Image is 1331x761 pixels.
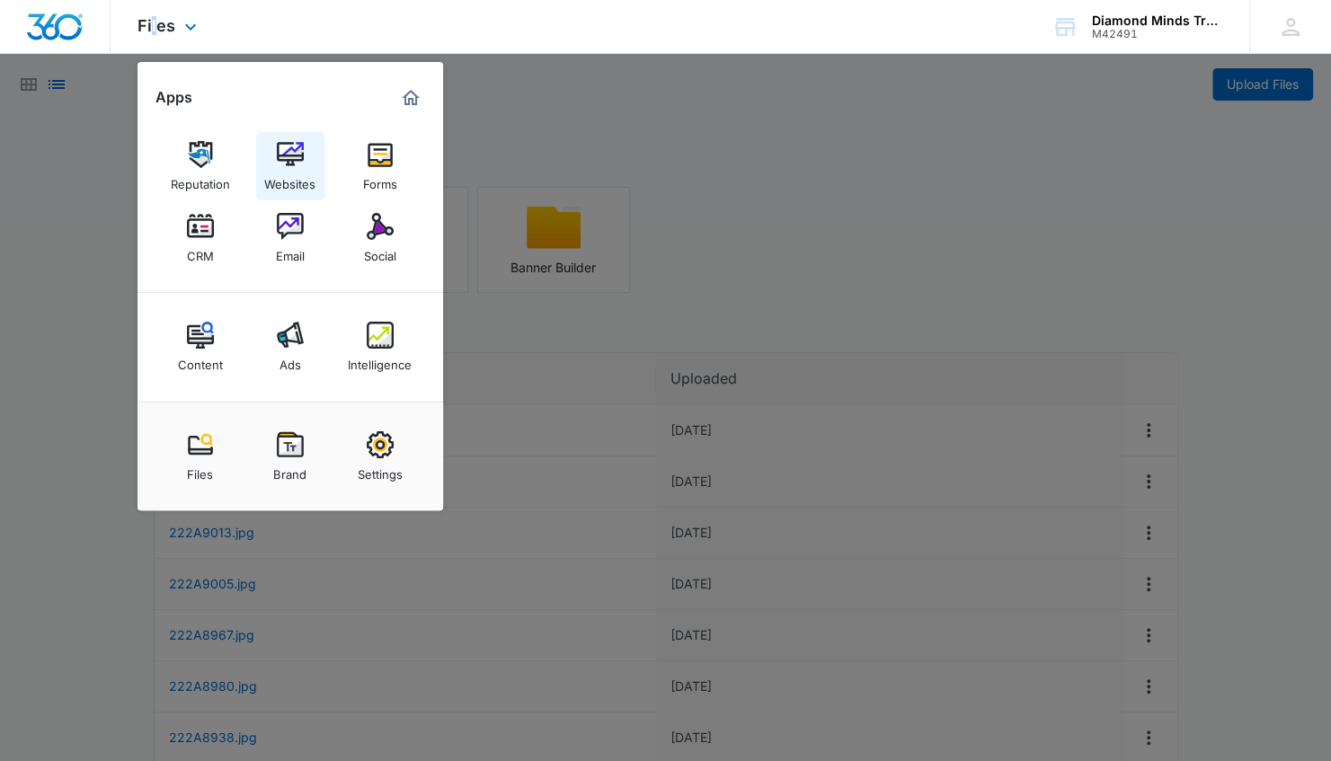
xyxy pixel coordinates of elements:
a: Content [166,313,235,381]
a: Email [256,204,324,272]
div: Settings [358,458,403,482]
a: Ads [256,313,324,381]
div: CRM [187,240,214,263]
a: Forms [346,132,414,200]
div: Ads [280,349,301,372]
div: Files [187,458,213,482]
h2: Apps [155,89,192,106]
a: Social [346,204,414,272]
div: Forms [363,168,397,191]
div: Reputation [171,168,230,191]
div: account id [1092,28,1223,40]
span: Files [138,16,175,35]
a: Settings [346,422,414,491]
div: account name [1092,13,1223,28]
a: Brand [256,422,324,491]
div: Email [276,240,305,263]
a: CRM [166,204,235,272]
a: Reputation [166,132,235,200]
div: Social [364,240,396,263]
a: Marketing 360® Dashboard [396,84,425,112]
a: Intelligence [346,313,414,381]
a: Files [166,422,235,491]
div: Brand [273,458,306,482]
a: Websites [256,132,324,200]
div: Intelligence [348,349,412,372]
div: Content [178,349,223,372]
div: Websites [264,168,315,191]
